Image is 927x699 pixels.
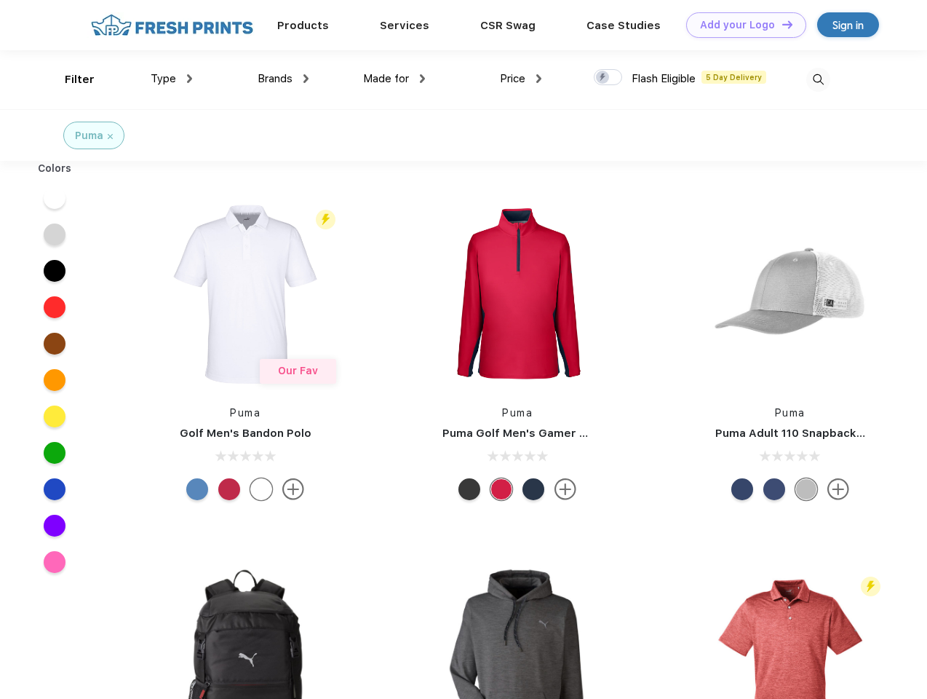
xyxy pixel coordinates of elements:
[180,427,311,440] a: Golf Men's Bandon Polo
[282,478,304,500] img: more.svg
[693,197,887,391] img: func=resize&h=266
[27,161,83,176] div: Colors
[632,72,696,85] span: Flash Eligible
[87,12,258,38] img: fo%20logo%202.webp
[502,407,533,419] a: Puma
[420,74,425,83] img: dropdown.png
[250,478,272,500] div: Bright White
[278,365,318,376] span: Our Fav
[65,71,95,88] div: Filter
[75,128,103,143] div: Puma
[218,478,240,500] div: Ski Patrol
[832,17,864,33] div: Sign in
[151,72,176,85] span: Type
[187,74,192,83] img: dropdown.png
[458,478,480,500] div: Puma Black
[827,478,849,500] img: more.svg
[421,197,614,391] img: func=resize&h=266
[731,478,753,500] div: Peacoat with Qut Shd
[316,210,335,229] img: flash_active_toggle.svg
[795,478,817,500] div: Quarry with Brt Whit
[186,478,208,500] div: Lake Blue
[230,407,260,419] a: Puma
[775,407,805,419] a: Puma
[490,478,512,500] div: Ski Patrol
[480,19,536,32] a: CSR Swag
[861,577,880,596] img: flash_active_toggle.svg
[701,71,766,84] span: 5 Day Delivery
[806,68,830,92] img: desktop_search.svg
[258,72,293,85] span: Brands
[108,134,113,139] img: filter_cancel.svg
[363,72,409,85] span: Made for
[782,20,792,28] img: DT
[522,478,544,500] div: Navy Blazer
[442,427,672,440] a: Puma Golf Men's Gamer Golf Quarter-Zip
[763,478,785,500] div: Peacoat Qut Shd
[536,74,541,83] img: dropdown.png
[554,478,576,500] img: more.svg
[700,19,775,31] div: Add your Logo
[303,74,309,83] img: dropdown.png
[380,19,429,32] a: Services
[500,72,525,85] span: Price
[277,19,329,32] a: Products
[817,12,879,37] a: Sign in
[148,197,342,391] img: func=resize&h=266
